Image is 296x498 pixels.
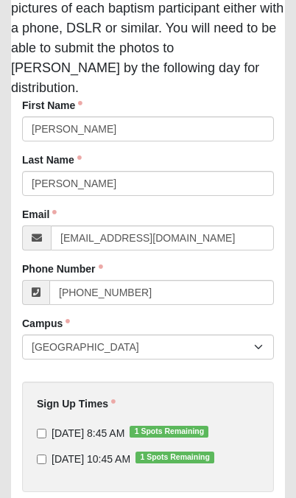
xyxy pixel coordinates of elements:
label: Phone Number [22,262,103,276]
label: Email [22,207,57,222]
input: [DATE] 10:45 AM1 Spots Remaining [37,455,46,464]
span: 1 Spots Remaining [135,452,214,463]
input: [DATE] 8:45 AM1 Spots Remaining [37,429,46,438]
span: [DATE] 10:45 AM [52,453,130,465]
span: [DATE] 8:45 AM [52,427,124,439]
label: Campus [22,316,70,331]
label: Sign Up Times [37,396,116,411]
label: Last Name [22,152,82,167]
span: 1 Spots Remaining [130,426,208,438]
label: First Name [22,98,82,113]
